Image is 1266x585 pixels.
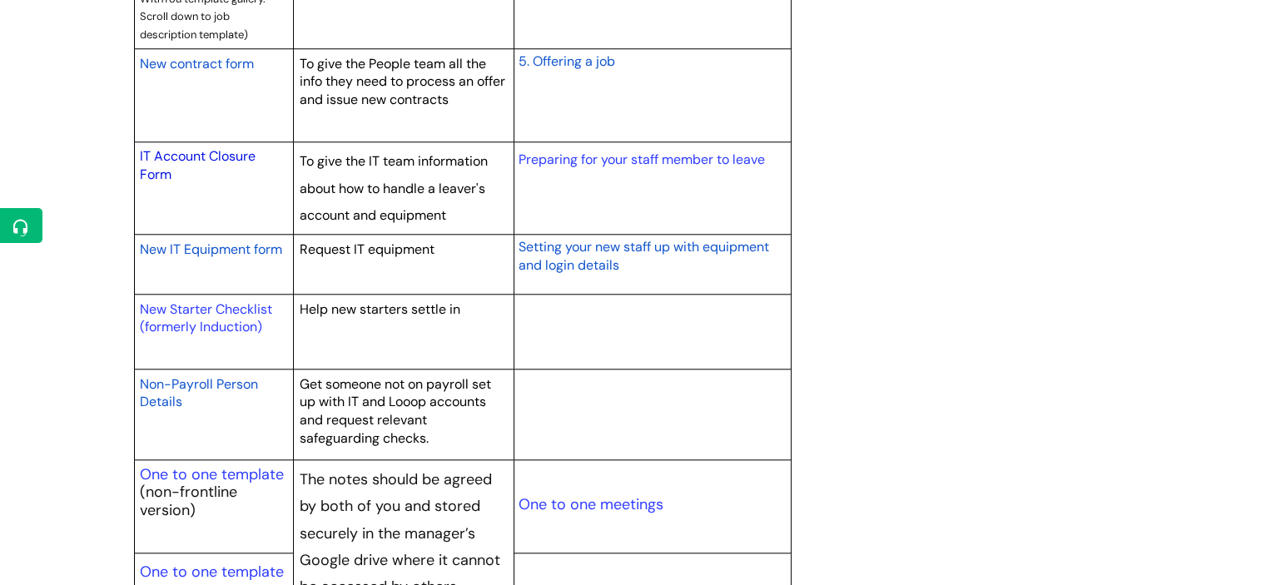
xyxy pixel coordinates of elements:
[140,300,272,336] a: New Starter Checklist (formerly Induction)
[518,151,764,168] a: Preparing for your staff member to leave
[300,375,491,447] span: Get someone not on payroll set up with IT and Looop accounts and request relevant safeguarding ch...
[518,238,768,274] span: Setting your new staff up with equipment and login details
[140,147,256,183] a: IT Account Closure Form
[140,239,282,259] a: New IT Equipment form
[140,374,258,412] a: Non-Payroll Person Details
[300,152,488,224] span: To give the IT team information about how to handle a leaver's account and equipment
[140,53,254,73] a: New contract form
[140,483,288,519] p: (non-frontline version)
[518,52,614,70] span: 5. Offering a job
[140,240,282,258] span: New IT Equipment form
[140,55,254,72] span: New contract form
[518,236,768,275] a: Setting your new staff up with equipment and login details
[300,240,434,258] span: Request IT equipment
[300,300,460,318] span: Help new starters settle in
[140,464,284,484] a: One to one template
[140,562,284,582] a: One to one template
[140,375,258,411] span: Non-Payroll Person Details
[518,494,663,514] a: One to one meetings
[518,51,614,71] a: 5. Offering a job
[300,55,505,108] span: To give the People team all the info they need to process an offer and issue new contracts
